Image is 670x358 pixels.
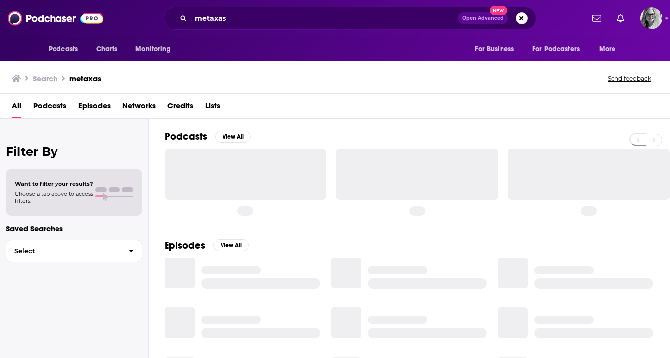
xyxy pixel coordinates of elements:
span: For Business [475,42,514,56]
button: View All [215,131,251,143]
a: All [12,98,21,118]
span: Podcasts [49,42,78,56]
button: open menu [128,40,183,59]
a: Podcasts [33,98,66,118]
h2: Filter By [6,144,142,159]
a: Charts [90,40,123,59]
span: Select [6,248,121,254]
button: open menu [526,40,594,59]
button: Send feedback [605,74,654,83]
span: For Podcasters [532,42,580,56]
a: Show notifications dropdown [613,10,628,27]
span: Choose a tab above to access filters. [15,190,93,204]
button: Open AdvancedNew [458,12,508,24]
button: open menu [468,40,526,59]
span: Open Advanced [462,16,503,21]
span: More [599,42,616,56]
img: User Profile [640,7,662,29]
h3: metaxas [69,74,101,83]
input: Search podcasts, credits, & more... [191,10,458,26]
a: Networks [122,98,156,118]
p: Saved Searches [6,224,142,233]
a: Show notifications dropdown [588,10,605,27]
h2: Episodes [165,239,205,252]
a: Credits [167,98,193,118]
div: Search podcasts, credits, & more... [164,7,536,30]
h3: Search [33,74,57,83]
a: PodcastsView All [165,130,251,143]
a: Lists [205,98,220,118]
button: open menu [42,40,91,59]
span: Want to filter your results? [15,180,93,187]
span: Charts [96,42,117,56]
a: Episodes [78,98,111,118]
h2: Podcasts [165,130,207,143]
span: Logged in as KRobison [640,7,662,29]
button: open menu [592,40,628,59]
button: Show profile menu [640,7,662,29]
button: View All [213,239,249,251]
span: Monitoring [135,42,170,56]
a: EpisodesView All [165,239,249,252]
button: Select [6,240,142,262]
img: Podchaser - Follow, Share and Rate Podcasts [8,9,103,28]
span: New [490,6,507,15]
